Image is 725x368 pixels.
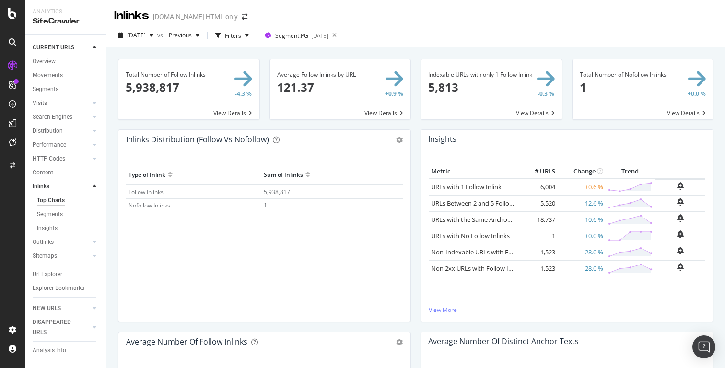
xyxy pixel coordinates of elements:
span: 2025 Sep. 4th [127,31,146,39]
td: +0.0 % [558,228,606,244]
div: NEW URLS [33,303,61,313]
td: 1,523 [519,244,558,260]
div: Explorer Bookmarks [33,283,84,293]
a: URLs with No Follow Inlinks [431,231,510,240]
a: HTTP Codes [33,154,90,164]
div: Sum of Inlinks [264,167,303,182]
div: Inlinks [114,8,149,24]
a: Inlinks [33,182,90,192]
div: SiteCrawler [33,16,98,27]
div: Visits [33,98,47,108]
h4: Average Number of Distinct Anchor Texts [428,335,579,348]
div: Distribution [33,126,63,136]
td: 1,523 [519,260,558,276]
td: -10.6 % [558,211,606,228]
th: Trend [606,164,655,179]
div: Overview [33,57,56,67]
div: arrow-right-arrow-left [242,13,247,20]
a: Performance [33,140,90,150]
a: Non 2xx URLs with Follow Inlinks [431,264,525,273]
td: 5,520 [519,195,558,211]
th: # URLS [519,164,558,179]
td: 6,004 [519,179,558,195]
div: Segments [33,84,58,94]
div: bell-plus [677,230,684,238]
div: Top Charts [37,195,65,206]
h4: Insights [428,133,456,146]
a: CURRENT URLS [33,43,90,53]
div: Analytics [33,8,98,16]
span: Segment: PG [275,32,308,40]
div: bell-plus [677,198,684,206]
a: Segments [37,209,99,219]
th: Metric [429,164,519,179]
div: gear [396,339,403,345]
div: [DATE] [311,32,328,40]
a: Search Engines [33,112,90,122]
div: bell-plus [677,182,684,190]
div: Inlinks [33,182,49,192]
td: -28.0 % [558,260,606,276]
button: Previous [165,28,203,43]
span: 5,938,817 [264,188,290,196]
div: Inlinks Distribution (Follow vs Nofollow) [126,135,269,144]
td: -28.0 % [558,244,606,260]
a: Distribution [33,126,90,136]
div: bell-plus [677,247,684,254]
div: Movements [33,70,63,80]
div: Open Intercom Messenger [692,335,715,358]
div: [DOMAIN_NAME] HTML only [153,12,238,22]
td: +0.6 % [558,179,606,195]
div: CURRENT URLS [33,43,74,53]
div: HTTP Codes [33,154,65,164]
div: Type of Inlink [129,167,165,182]
a: Segments [33,84,99,94]
div: Segments [37,209,63,219]
button: [DATE] [114,28,157,43]
span: Follow Inlinks [129,188,164,196]
div: Performance [33,140,66,150]
div: Average Number of Follow Inlinks [126,337,247,346]
div: gear [396,137,403,143]
a: Outlinks [33,237,90,247]
span: 1 [264,201,267,209]
div: Sitemaps [33,251,57,261]
div: DISAPPEARED URLS [33,317,81,337]
td: -12.6 % [558,195,606,211]
a: URLs with 1 Follow Inlink [431,183,502,191]
a: Analysis Info [33,345,99,356]
div: Content [33,168,53,178]
a: Top Charts [37,195,99,206]
div: Outlinks [33,237,54,247]
td: 18,737 [519,211,558,228]
a: Explorer Bookmarks [33,283,99,293]
a: URLs with the Same Anchor Text on Inlinks [431,215,553,224]
a: View More [429,306,705,314]
span: Previous [165,31,192,39]
div: Analysis Info [33,345,66,356]
a: Movements [33,70,99,80]
a: DISAPPEARED URLS [33,317,90,337]
a: Overview [33,57,99,67]
a: Visits [33,98,90,108]
a: Non-Indexable URLs with Follow Inlinks [431,248,544,256]
button: Segment:PG[DATE] [261,28,328,43]
div: Url Explorer [33,269,62,279]
span: vs [157,31,165,39]
div: bell-plus [677,263,684,271]
a: Sitemaps [33,251,90,261]
th: Change [558,164,606,179]
a: Url Explorer [33,269,99,279]
a: Content [33,168,99,178]
td: 1 [519,228,558,244]
a: URLs Between 2 and 5 Follow Inlinks [431,199,534,207]
span: Nofollow Inlinks [129,201,170,209]
div: Search Engines [33,112,72,122]
a: NEW URLS [33,303,90,313]
button: Filters [211,28,253,43]
div: Filters [225,32,241,40]
div: bell-plus [677,214,684,222]
div: Insights [37,223,58,233]
a: Insights [37,223,99,233]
